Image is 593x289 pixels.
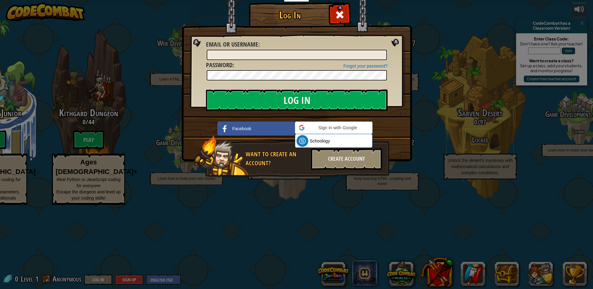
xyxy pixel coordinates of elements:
[246,150,307,167] div: Want to create an account?
[307,125,368,131] span: Sign in with Google
[311,148,382,170] div: Create Account
[206,61,233,69] span: Password
[310,138,330,144] span: Schoology
[296,135,308,147] img: schoology.png
[343,64,388,68] a: Forgot your password?
[206,40,260,49] label: :
[295,122,372,134] div: Sign in with Google
[206,89,388,111] input: Log In
[250,10,329,20] h1: Log In
[206,61,234,70] label: :
[232,126,251,132] span: Facebook
[219,123,231,134] img: facebook_small.png
[206,40,258,48] span: Email or Username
